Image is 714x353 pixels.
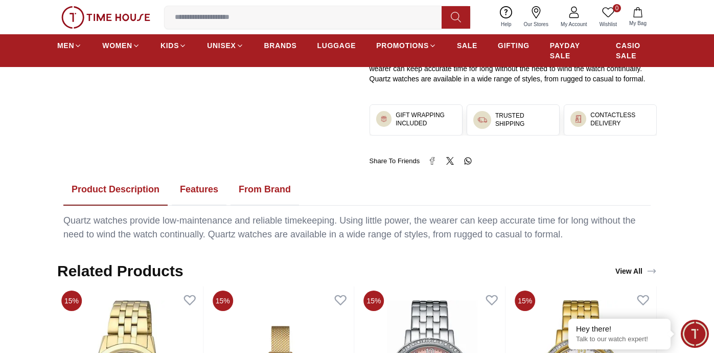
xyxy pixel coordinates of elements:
img: ... [380,115,388,123]
a: CASIO SALE [616,36,657,65]
span: KIDS [160,40,179,51]
span: My Account [557,20,591,28]
span: PROMOTIONS [376,40,429,51]
span: 15% [364,291,384,311]
span: MEN [57,40,74,51]
span: Our Stores [520,20,552,28]
span: My Bag [625,19,651,27]
a: BRANDS [264,36,297,55]
div: Quartz watches provide low-maintenance and reliable timekeeping. Using little power, the wearer c... [63,214,651,241]
a: PROMOTIONS [376,36,436,55]
a: View All [613,264,659,278]
div: Hey there! [576,324,663,334]
h3: GIFT WRAPPING INCLUDED [396,111,456,127]
a: Help [495,4,518,30]
a: 0Wishlist [593,4,623,30]
button: From Brand [231,174,299,206]
span: Wishlist [595,20,621,28]
a: PAYDAY SALE [550,36,595,65]
h2: Related Products [57,262,183,280]
span: 0 [613,4,621,12]
span: Help [497,20,516,28]
h3: TRUSTED SHIPPING [495,112,553,128]
a: MEN [57,36,82,55]
p: Talk to our watch expert! [576,335,663,344]
a: KIDS [160,36,187,55]
span: UNISEX [207,40,236,51]
span: 15% [213,291,233,311]
span: CASIO SALE [616,40,657,61]
a: WOMEN [102,36,140,55]
a: LUGGAGE [317,36,356,55]
div: Quartz watches provide low-maintenance and reliable timekeeping. Using little power, the wearer c... [370,53,657,84]
img: ... [574,115,583,123]
span: WOMEN [102,40,132,51]
img: ... [61,6,150,29]
button: Product Description [63,174,168,206]
span: 15% [515,291,535,311]
span: SALE [457,40,477,51]
span: 15% [61,291,82,311]
button: Features [172,174,226,206]
span: BRANDS [264,40,297,51]
a: Our Stores [518,4,555,30]
div: Chat Widget [681,320,709,348]
span: GIFTING [498,40,529,51]
span: Share To Friends [370,156,420,166]
div: View All [615,266,657,276]
a: SALE [457,36,477,55]
span: PAYDAY SALE [550,40,595,61]
button: My Bag [623,5,653,29]
h3: CONTACTLESS DELIVERY [590,111,650,127]
span: LUGGAGE [317,40,356,51]
img: ... [477,115,487,125]
a: GIFTING [498,36,529,55]
a: UNISEX [207,36,243,55]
